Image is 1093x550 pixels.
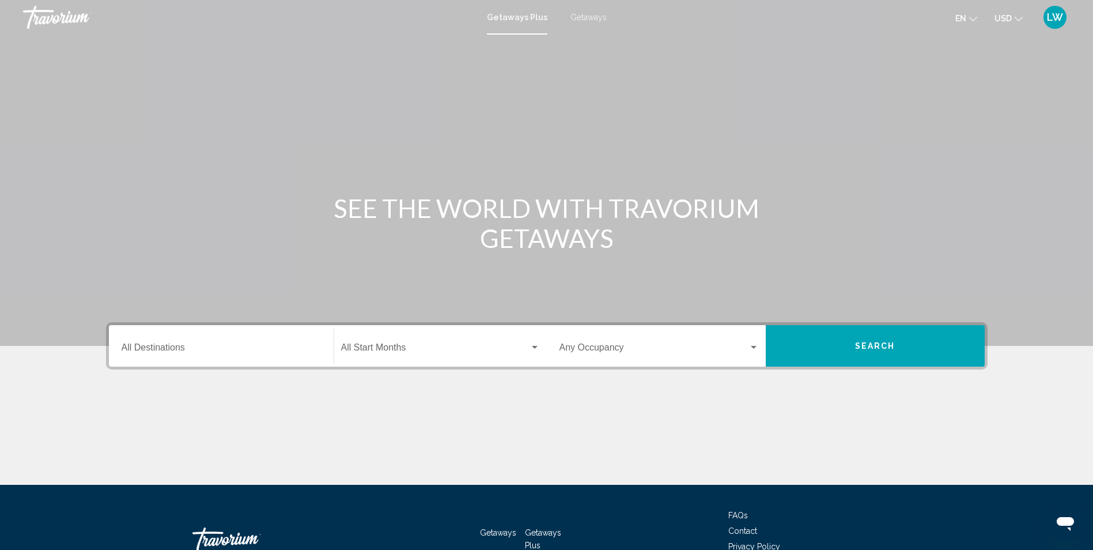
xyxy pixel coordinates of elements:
[331,193,763,253] h1: SEE THE WORLD WITH TRAVORIUM GETAWAYS
[23,6,475,29] a: Travorium
[855,342,895,351] span: Search
[955,14,966,23] span: en
[728,511,748,520] a: FAQs
[766,325,985,367] button: Search
[1040,5,1070,29] button: User Menu
[109,325,985,367] div: Search widget
[1047,504,1084,541] iframe: Button to launch messaging window
[570,13,607,22] a: Getaways
[955,10,977,27] button: Change language
[994,10,1023,27] button: Change currency
[728,526,757,536] a: Contact
[994,14,1012,23] span: USD
[1047,12,1063,23] span: LW
[487,13,547,22] a: Getaways Plus
[525,528,561,550] a: Getaways Plus
[480,528,516,537] a: Getaways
